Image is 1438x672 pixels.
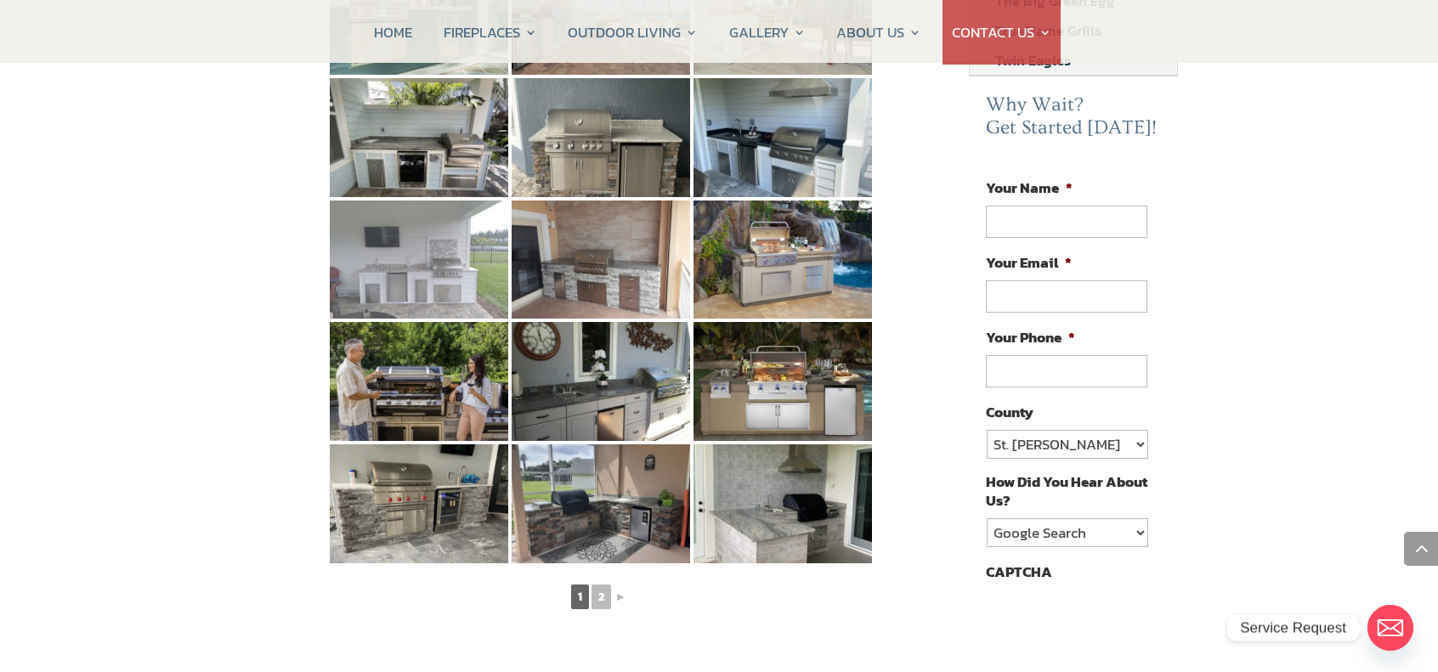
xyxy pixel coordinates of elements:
[694,444,872,563] img: 23
[614,586,629,607] a: ►
[330,200,508,319] img: 15
[512,322,690,441] img: 19
[512,444,690,563] img: 22
[512,200,690,319] img: 16
[330,444,508,563] img: 21
[694,322,872,441] img: 20
[330,78,508,197] img: 12
[986,562,1052,581] label: CAPTCHA
[512,78,690,197] img: 13
[986,328,1075,347] label: Your Phone
[986,403,1033,421] label: County
[592,584,611,609] a: 2
[571,584,589,609] span: 1
[986,472,1147,510] label: How Did You Hear About Us?
[694,200,872,319] img: 17
[986,93,1161,149] h2: Why Wait? Get Started [DATE]!
[330,322,508,441] img: 18
[986,590,1244,656] iframe: reCAPTCHA
[1367,605,1413,651] a: Email
[694,78,872,197] img: 14
[986,253,1072,272] label: Your Email
[986,178,1073,197] label: Your Name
